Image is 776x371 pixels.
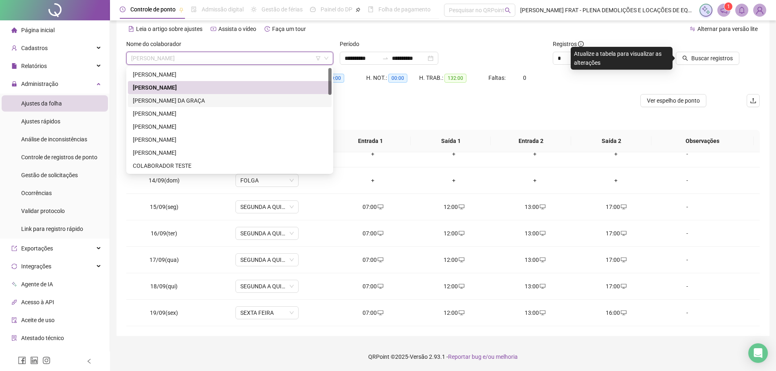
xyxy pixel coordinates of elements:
span: bell [738,7,745,14]
span: desktop [377,231,383,236]
span: Versão [410,353,428,360]
span: Registros [553,40,584,48]
div: - [663,308,711,317]
span: 1 [727,4,730,9]
span: 00:00 [388,74,407,83]
button: Buscar registros [676,52,739,65]
span: pushpin [356,7,361,12]
div: 07:00 [339,308,407,317]
div: + [501,149,569,158]
div: [PERSON_NAME] [133,122,327,131]
div: + [420,176,488,185]
div: [PERSON_NAME] [133,109,327,118]
span: Link para registro rápido [21,226,83,232]
label: Nome do colaborador [126,40,187,48]
span: sync [11,263,17,269]
div: 07:00 [339,229,407,238]
span: desktop [539,283,545,289]
div: ALEXANDRE DA SILVA SOUZA [128,81,332,94]
div: 12:00 [420,308,488,317]
span: Faça um tour [272,26,306,32]
div: 17:00 [582,202,650,211]
div: H. NOT.: [366,73,419,83]
th: Entrada 2 [491,130,571,152]
span: 00:00 [325,74,344,83]
div: - [663,149,711,158]
span: 0 [523,75,526,81]
span: desktop [377,257,383,263]
span: info-circle [578,41,584,47]
label: Período [340,40,365,48]
span: FOLGA [240,174,294,187]
span: pushpin [179,7,184,12]
th: Observações [651,130,754,152]
span: Aceite de uso [21,317,55,323]
div: CHARLES DIAS DO NASCIMENTO [128,146,332,159]
div: + [339,149,407,158]
div: - [663,282,711,291]
span: Ajustes rápidos [21,118,60,125]
div: 17:00 [582,282,650,291]
span: file [11,63,17,69]
span: notification [720,7,728,14]
div: ALVIRA FARIA BARROSO DA GRAÇA [128,94,332,107]
th: Entrada 1 [330,130,411,152]
span: Alternar para versão lite [697,26,758,32]
div: H. TRAB.: [419,73,488,83]
div: 12:00 [420,255,488,264]
span: Cadastros [21,45,48,51]
span: solution [11,335,17,341]
span: swap-right [382,55,389,61]
span: instagram [42,356,51,364]
span: ALEXANDRE DA SILVA SOUZA [131,52,328,64]
sup: 1 [724,2,732,11]
span: to [382,55,389,61]
span: upload [750,97,756,104]
span: Assista o vídeo [218,26,256,32]
span: Reportar bug e/ou melhoria [448,353,518,360]
span: Atestado técnico [21,335,64,341]
div: 12:00 [420,229,488,238]
span: desktop [620,231,627,236]
span: search [682,55,688,61]
span: desktop [458,257,464,263]
span: lock [11,81,17,87]
span: home [11,27,17,33]
div: + [582,176,650,185]
span: desktop [458,283,464,289]
span: Controle de ponto [130,6,176,13]
span: desktop [620,257,627,263]
div: 13:00 [501,202,569,211]
span: Gestão de solicitações [21,172,78,178]
img: sparkle-icon.fc2bf0ac1784a2077858766a79e2daf3.svg [701,6,710,15]
div: 16:00 [582,308,650,317]
span: 132:00 [444,74,466,83]
span: desktop [539,257,545,263]
div: [PERSON_NAME] [133,148,327,157]
div: [PERSON_NAME] [133,135,327,144]
span: Observações [658,136,747,145]
span: 18/09(qui) [150,283,178,290]
div: - [663,229,711,238]
span: [PERSON_NAME] FRAT - PLENA DEMOLIÇÕES E LOCAÇÕES DE EQUIPAMEN [520,6,695,15]
span: Controle de registros de ponto [21,154,97,160]
div: 13:00 [501,255,569,264]
div: - [663,202,711,211]
span: export [11,246,17,251]
div: 07:00 [339,202,407,211]
span: youtube [211,26,216,32]
div: Atualize a tabela para visualizar as alterações [571,47,673,70]
div: [PERSON_NAME] [133,83,327,92]
div: 17:00 [582,229,650,238]
span: SEGUNDA A QUINTA [240,254,294,266]
img: 64922 [754,4,766,16]
span: desktop [539,310,545,316]
span: SEGUNDA A QUINTA [240,201,294,213]
div: COLABORADOR TESTE [133,161,327,170]
div: ALESANDRO POSSIDONIO FELIX [128,68,332,81]
span: sun [251,7,257,12]
button: Ver espelho de ponto [640,94,706,107]
div: HE 3: [313,73,366,83]
span: 16/09(ter) [151,230,177,237]
div: 13:00 [501,308,569,317]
